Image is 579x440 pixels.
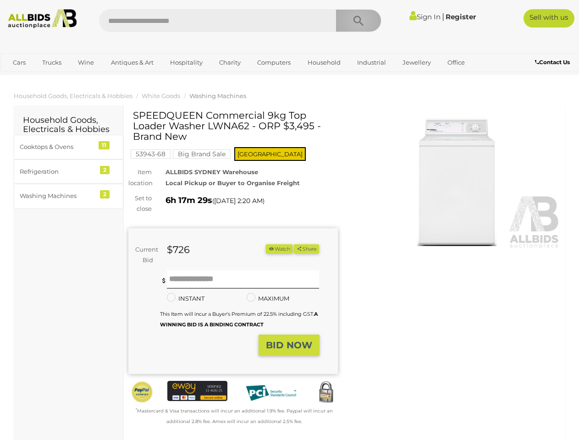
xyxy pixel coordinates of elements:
div: Set to close [121,193,159,214]
div: Item location [121,167,159,188]
img: Allbids.com.au [4,9,81,28]
a: Cooktops & Ovens 11 [14,135,123,159]
a: Refrigeration 2 [14,159,123,184]
a: Trucks [36,55,67,70]
a: 53943-68 [131,150,171,158]
span: [GEOGRAPHIC_DATA] [234,147,306,161]
strong: BID NOW [266,340,312,351]
li: Watch this item [266,244,292,254]
span: ( ) [212,197,265,204]
div: 2 [100,190,110,198]
label: MAXIMUM [247,293,289,304]
div: 2 [100,166,110,174]
a: Industrial [351,55,392,70]
img: PCI DSS compliant [241,381,301,405]
a: Charity [213,55,247,70]
a: Sign In [409,12,441,21]
label: INSTANT [167,293,204,304]
img: SPEEDQUEEN Commercial 9kg Top Loader Washer LWNA62 - ORP $3,495 - Brand New [352,115,561,249]
strong: ALLBIDS SYDNEY Warehouse [165,168,258,176]
a: Cars [7,55,32,70]
a: Sports [7,70,38,85]
h2: Household Goods, Electricals & Hobbies [23,116,114,134]
img: eWAY Payment Gateway [167,381,227,401]
strong: 6h 17m 29s [165,195,212,205]
img: Secured by Rapid SSL [314,381,337,404]
a: Washing Machines 2 [14,184,123,208]
strong: $726 [167,244,190,255]
a: Jewellery [397,55,437,70]
a: Household Goods, Electricals & Hobbies [14,92,132,99]
strong: Local Pickup or Buyer to Organise Freight [165,179,300,187]
div: Current Bid [128,244,160,266]
small: This Item will incur a Buyer's Premium of 22.5% including GST. [160,311,318,328]
button: Search [336,9,381,32]
a: Antiques & Art [105,55,160,70]
button: Watch [266,244,292,254]
div: Refrigeration [20,166,95,177]
a: Big Brand Sale [173,150,231,158]
a: [GEOGRAPHIC_DATA] [42,70,119,85]
mark: Big Brand Sale [173,149,231,159]
mark: 53943-68 [131,149,171,159]
div: 11 [99,141,110,149]
a: Register [446,12,476,21]
a: Office [441,55,471,70]
b: Contact Us [535,59,570,66]
a: Household [302,55,347,70]
a: Wine [72,55,100,70]
a: Washing Machines [189,92,246,99]
div: Washing Machines [20,191,95,201]
a: Computers [251,55,297,70]
a: Hospitality [164,55,209,70]
button: Share [294,244,319,254]
button: BID NOW [259,335,320,356]
span: [DATE] 2:20 AM [214,197,263,205]
div: Cooktops & Ovens [20,142,95,152]
a: White Goods [142,92,180,99]
img: Official PayPal Seal [131,381,154,403]
a: Sell with us [524,9,574,27]
small: Mastercard & Visa transactions will incur an additional 1.9% fee. Paypal will incur an additional... [136,408,333,424]
h1: SPEEDQUEEN Commercial 9kg Top Loader Washer LWNA62 - ORP $3,495 - Brand New [133,110,336,142]
span: | [442,11,444,22]
a: Contact Us [535,57,572,67]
